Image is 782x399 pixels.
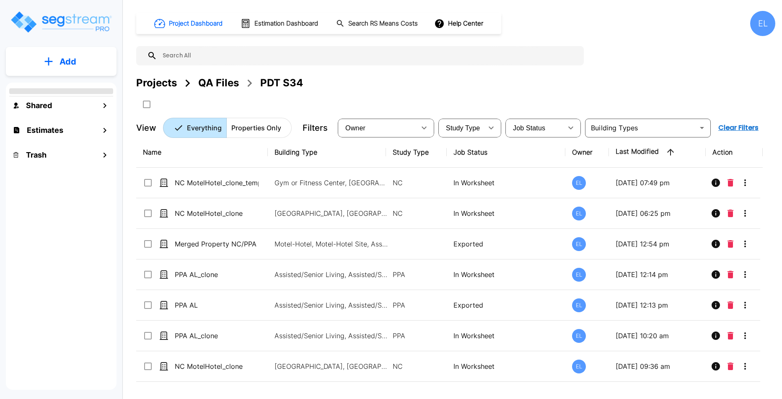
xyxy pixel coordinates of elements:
p: NC [393,178,440,188]
p: In Worksheet [453,269,558,280]
p: [DATE] 07:49 pm [616,178,699,188]
button: More-Options [737,327,754,344]
p: Filters [303,122,328,134]
p: NC [393,208,440,218]
button: Delete [724,327,737,344]
p: Assisted/Senior Living, Assisted/Senior Living Site [274,269,388,280]
div: Platform [163,118,292,138]
div: EL [572,237,586,251]
button: Clear Filters [715,119,762,136]
h1: Estimation Dashboard [254,19,318,28]
button: Project Dashboard [151,14,227,33]
h1: Trash [26,149,47,161]
p: PPA [393,331,440,341]
p: [DATE] 06:25 pm [616,208,699,218]
p: Assisted/Senior Living, Assisted/Senior Living Site [274,300,388,310]
p: Gym or Fitness Center, [GEOGRAPHIC_DATA], Motel-Hotel Site [274,178,388,188]
button: More-Options [737,358,754,375]
div: EL [572,298,586,312]
p: [DATE] 12:14 pm [616,269,699,280]
button: Info [707,236,724,252]
p: Assisted/Senior Living, Assisted/Senior Living Site [274,331,388,341]
input: Building Types [588,122,694,134]
h1: Search RS Means Costs [348,19,418,28]
button: Properties Only [226,118,292,138]
button: More-Options [737,266,754,283]
p: [DATE] 12:54 pm [616,239,699,249]
div: EL [572,207,586,220]
div: EL [572,176,586,190]
th: Last Modified [609,137,705,168]
h1: Shared [26,100,52,111]
button: Open [696,122,708,134]
p: [DATE] 12:13 pm [616,300,699,310]
button: Delete [724,358,737,375]
div: Select [339,116,416,140]
button: More-Options [737,297,754,313]
button: Estimation Dashboard [237,15,323,32]
th: Study Type [386,137,447,168]
p: [DATE] 09:36 am [616,361,699,371]
th: Action [706,137,763,168]
th: Name [136,137,268,168]
p: In Worksheet [453,208,558,218]
div: Select [507,116,562,140]
div: PDT S34 [260,75,303,91]
button: Delete [724,236,737,252]
p: Everything [187,123,222,133]
span: Job Status [513,124,545,132]
button: Add [6,49,117,74]
p: In Worksheet [453,331,558,341]
button: SelectAll [138,96,155,113]
span: Study Type [446,124,480,132]
button: Search RS Means Costs [333,16,422,32]
h1: Project Dashboard [169,19,223,28]
div: EL [572,268,586,282]
p: [GEOGRAPHIC_DATA], [GEOGRAPHIC_DATA] [274,208,388,218]
div: EL [572,329,586,343]
p: Merged Property NC/PPA AL-MH [175,239,259,249]
span: Owner [345,124,365,132]
p: PPA AL [175,300,259,310]
p: [GEOGRAPHIC_DATA], [GEOGRAPHIC_DATA] [274,361,388,371]
div: Projects [136,75,177,91]
p: [DATE] 10:20 am [616,331,699,341]
button: Info [707,358,724,375]
th: Owner [565,137,609,168]
p: NC MotelHotel_clone [175,208,259,218]
p: NC [393,361,440,371]
p: In Worksheet [453,178,558,188]
p: PPA [393,300,440,310]
button: More-Options [737,205,754,222]
h1: Estimates [27,124,63,136]
div: Select [440,116,483,140]
button: Info [707,327,724,344]
img: Logo [10,10,112,34]
p: Properties Only [231,123,281,133]
button: Info [707,174,724,191]
button: Info [707,205,724,222]
button: Info [707,266,724,283]
th: Job Status [447,137,565,168]
button: Delete [724,297,737,313]
p: Motel-Hotel, Motel-Hotel Site, Assisted/Senior Living [274,239,388,249]
th: Building Type [268,137,386,168]
button: More-Options [737,174,754,191]
div: EL [572,360,586,373]
button: Delete [724,174,737,191]
div: EL [750,11,775,36]
p: View [136,122,156,134]
p: Exported [453,239,558,249]
p: Add [60,55,76,68]
p: PPA AL_clone [175,331,259,341]
div: QA Files [198,75,239,91]
p: NC MotelHotel_clone_template [175,178,259,188]
p: PPA [393,269,440,280]
p: NC MotelHotel_clone [175,361,259,371]
p: Exported [453,300,558,310]
button: Info [707,297,724,313]
input: Search All [157,46,580,65]
button: Everything [163,118,227,138]
p: PPA AL_clone [175,269,259,280]
p: In Worksheet [453,361,558,371]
